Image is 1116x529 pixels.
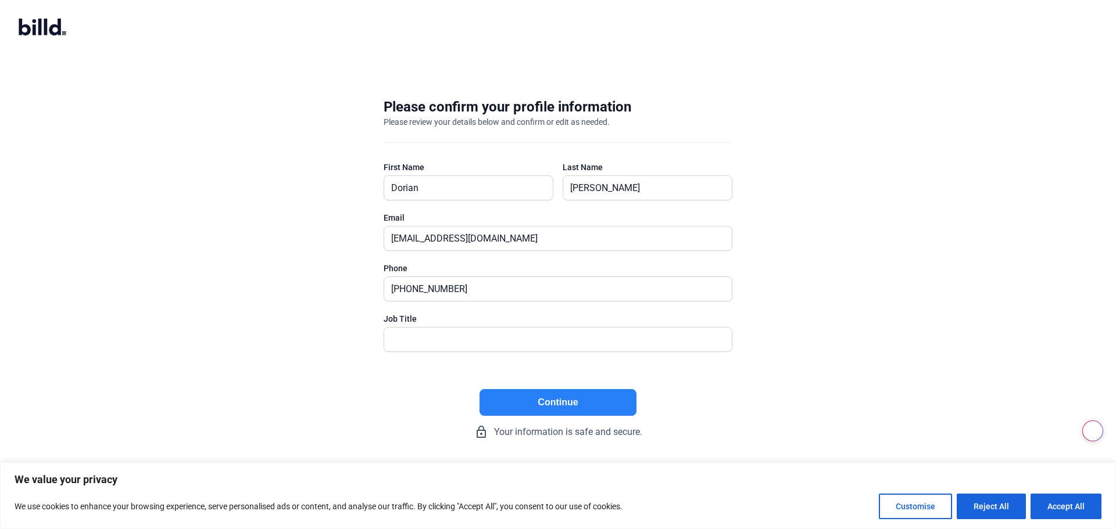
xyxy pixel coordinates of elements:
[384,277,719,301] input: (XXX) XXX-XXXX
[879,494,952,519] button: Customise
[957,494,1026,519] button: Reject All
[384,161,553,173] div: First Name
[474,425,488,439] mat-icon: lock_outline
[1031,494,1101,519] button: Accept All
[384,262,732,274] div: Phone
[384,313,732,325] div: Job Title
[384,212,732,224] div: Email
[384,98,631,116] div: Please confirm your profile information
[15,473,1101,487] p: We value your privacy
[384,116,610,128] div: Please review your details below and confirm or edit as needed.
[480,389,636,416] button: Continue
[15,499,623,513] p: We use cookies to enhance your browsing experience, serve personalised ads or content, and analys...
[384,425,732,439] div: Your information is safe and secure.
[563,161,732,173] div: Last Name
